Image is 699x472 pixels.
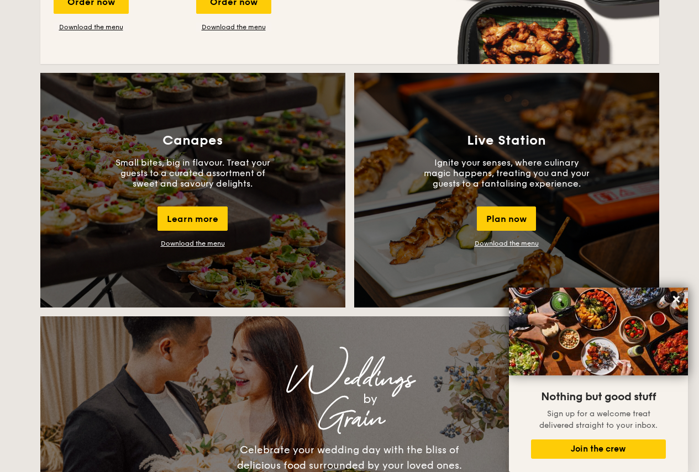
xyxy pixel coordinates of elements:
[539,409,658,430] span: Sign up for a welcome treat delivered straight to your inbox.
[138,409,562,429] div: Grain
[157,206,228,231] div: Learn more
[668,290,685,308] button: Close
[161,240,225,247] a: Download the menu
[196,23,271,31] a: Download the menu
[54,23,129,31] a: Download the menu
[424,157,590,189] p: Ignite your senses, where culinary magic happens, treating you and your guests to a tantalising e...
[110,157,276,189] p: Small bites, big in flavour. Treat your guests to a curated assortment of sweet and savoury delig...
[178,389,562,409] div: by
[475,240,539,247] a: Download the menu
[531,439,666,459] button: Join the crew
[467,133,546,149] h3: Live Station
[509,288,688,375] img: DSC07876-Edit02-Large.jpeg
[477,206,536,231] div: Plan now
[138,369,562,389] div: Weddings
[162,133,223,149] h3: Canapes
[541,390,656,404] span: Nothing but good stuff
